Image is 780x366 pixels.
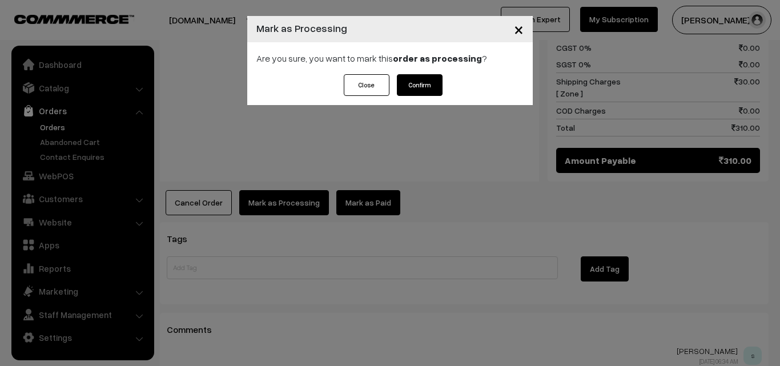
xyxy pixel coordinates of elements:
[393,53,482,64] strong: order as processing
[397,74,443,96] button: Confirm
[344,74,389,96] button: Close
[514,18,524,39] span: ×
[247,42,533,74] div: Are you sure, you want to mark this ?
[256,21,347,36] h4: Mark as Processing
[505,11,533,47] button: Close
